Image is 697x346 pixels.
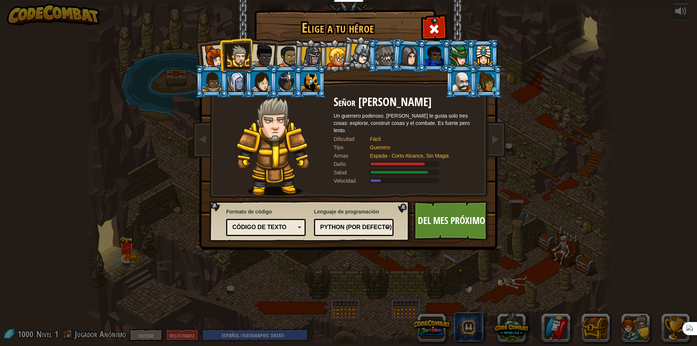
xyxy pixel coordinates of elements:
[232,224,286,230] font: Código de texto
[243,37,278,72] li: Dama Ida Solo Corazón
[418,214,485,227] font: Del mes próximo
[334,160,370,168] div: Daño
[334,144,343,150] font: Tipo
[195,65,228,98] li: Arryn Muro de piedra
[314,209,379,215] font: Lenguaje de programación
[370,153,449,159] font: Espada - Corto Alcance, Sin Magia
[220,38,252,71] li: Señor Tharin Puñotrueno
[370,144,390,150] font: Guerrero
[334,153,348,159] font: Armas
[318,39,351,72] li: Señorita Hushbaum
[442,39,474,72] li: Naria de la hoja
[226,209,272,215] font: Formato de código
[470,65,502,98] li: Zana Corazón de Madera
[237,96,310,196] img: knight-pose.png
[334,160,479,168] div: Ofertas 120% de la lista Guerrero daño de arma.
[466,39,499,72] li: Pender Hechizo de Perdición
[334,169,479,176] div: Gana 140% de la lista Guerrero salud de la armadura.
[220,65,252,98] li: Criptografía Nalfar
[334,113,470,133] font: Un guerrero poderoso. [PERSON_NAME] le gusta solo tres cosas: explorar, construir cosas y el comb...
[244,65,277,98] li: Illia Forjaescudos
[193,38,229,73] li: Capitana Anya Weston
[368,39,400,72] li: Senick Garra de Acero
[391,38,426,73] li: Omarn Peñalquimia
[334,94,432,110] font: Señor [PERSON_NAME]
[209,201,412,242] img: language-selector-background.png
[294,65,326,98] li: Ritic el frío
[269,39,302,73] li: Alejandro el Duelista
[417,39,450,72] li: Gordon el Firme
[293,38,327,73] li: Amara Saetaveloz
[269,65,302,98] li: La maga maestra Usara
[320,224,392,230] font: Python (por defecto)
[445,65,478,98] li: Okar Patatrueno
[334,177,370,184] div: Velocidad
[341,35,377,71] li: Hattori Hanzo
[334,169,370,176] div: Salud
[334,136,355,142] font: Dificultad
[302,18,374,37] font: Elige a tu héroe
[334,177,479,184] div: Se mueve a 6 metros por segundo.
[370,136,381,142] font: Fácil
